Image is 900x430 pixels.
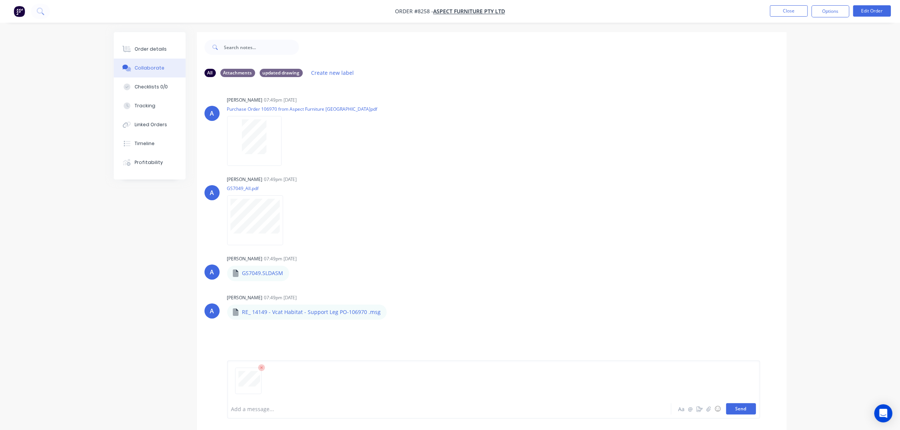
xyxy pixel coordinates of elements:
[135,159,163,166] div: Profitability
[227,176,263,183] div: [PERSON_NAME]
[395,8,433,15] span: Order #8258 -
[135,102,155,109] div: Tracking
[260,69,303,77] div: updated drawing
[220,69,255,77] div: Attachments
[264,176,297,183] div: 07:49pm [DATE]
[853,5,891,17] button: Edit Order
[227,106,378,112] p: Purchase Order 106970 from Aspect Furniture [GEOGRAPHIC_DATA]pdf
[114,115,186,134] button: Linked Orders
[686,404,695,413] button: @
[227,97,263,104] div: [PERSON_NAME]
[204,69,216,77] div: All
[713,404,722,413] button: ☺
[264,294,297,301] div: 07:49pm [DATE]
[114,77,186,96] button: Checklists 0/0
[264,255,297,262] div: 07:49pm [DATE]
[242,308,381,316] p: RE_ 14149 - Vcat Habitat - Support Leg PO-106970 .msg
[227,185,291,192] p: GS7049_All.pdf
[770,5,808,17] button: Close
[812,5,849,17] button: Options
[135,140,155,147] div: Timeline
[210,268,214,277] div: A
[726,403,756,415] button: Send
[114,59,186,77] button: Collaborate
[227,294,263,301] div: [PERSON_NAME]
[114,96,186,115] button: Tracking
[677,404,686,413] button: Aa
[114,153,186,172] button: Profitability
[264,97,297,104] div: 07:49pm [DATE]
[14,6,25,17] img: Factory
[227,255,263,262] div: [PERSON_NAME]
[307,68,358,78] button: Create new label
[135,46,167,53] div: Order details
[135,121,167,128] div: Linked Orders
[114,40,186,59] button: Order details
[210,109,214,118] div: A
[433,8,505,15] a: Aspect Furniture Pty Ltd
[135,65,164,71] div: Collaborate
[242,269,283,277] p: GS7049.SLDASM
[135,84,168,90] div: Checklists 0/0
[874,404,892,422] div: Open Intercom Messenger
[210,188,214,197] div: A
[224,40,299,55] input: Search notes...
[114,134,186,153] button: Timeline
[210,306,214,316] div: A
